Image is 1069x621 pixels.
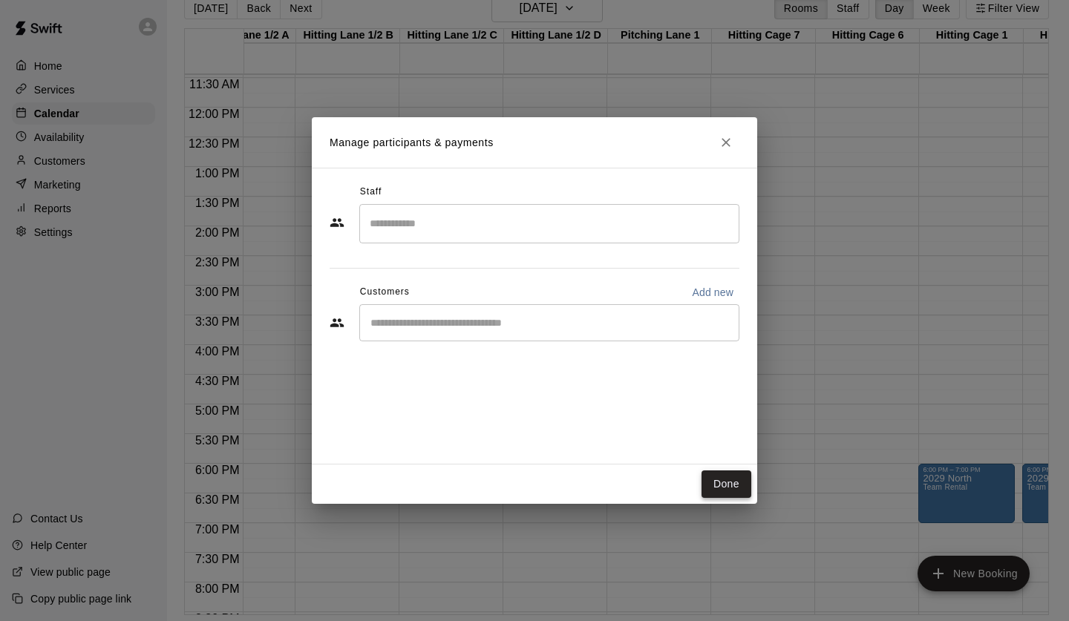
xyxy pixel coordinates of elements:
svg: Customers [330,315,344,330]
div: Search staff [359,204,739,243]
p: Manage participants & payments [330,135,494,151]
p: Add new [692,285,733,300]
span: Staff [360,180,382,204]
span: Customers [360,280,410,304]
svg: Staff [330,215,344,230]
div: Start typing to search customers... [359,304,739,341]
button: Add new [686,280,739,304]
button: Close [713,129,739,156]
button: Done [702,470,751,498]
